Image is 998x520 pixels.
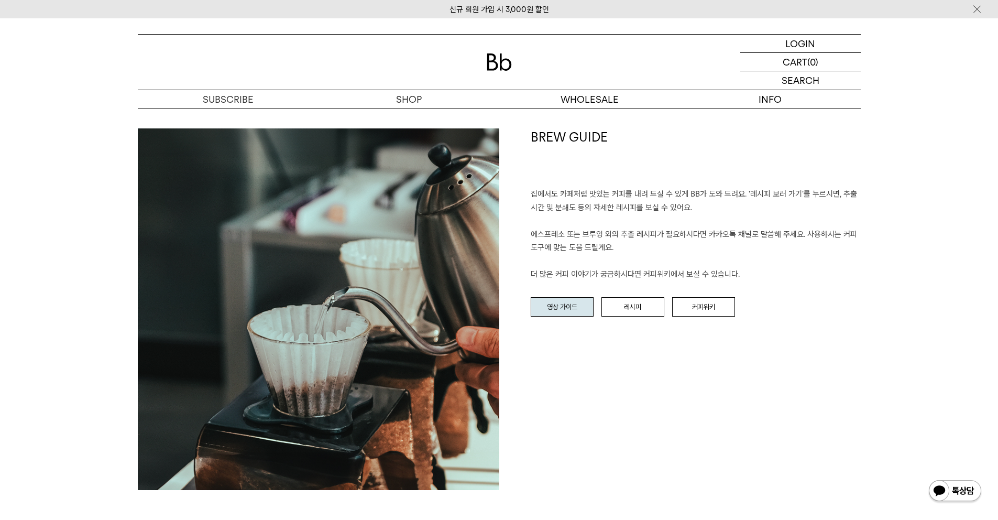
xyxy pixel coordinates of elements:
p: (0) [807,53,818,71]
a: LOGIN [740,35,861,53]
img: a9080350f8f7d047e248a4ae6390d20f_164426.jpg [138,128,499,490]
a: CART (0) [740,53,861,71]
p: SEARCH [782,71,819,90]
p: LOGIN [785,35,815,52]
img: 로고 [487,53,512,71]
a: SHOP [319,90,499,109]
a: 레시피 [601,297,664,317]
p: CART [783,53,807,71]
a: 영상 가이드 [531,297,594,317]
a: SUBSCRIBE [138,90,319,109]
p: WHOLESALE [499,90,680,109]
a: 신규 회원 가입 시 3,000원 할인 [449,5,549,14]
p: INFO [680,90,861,109]
p: 집에서도 카페처럼 맛있는 커피를 내려 드실 ﻿수 있게 BB가 도와 드려요. '레시피 보러 가기'를 누르시면, 추출 시간 및 분쇄도 등의 자세한 레시피를 보실 수 있어요. 에스... [531,188,861,281]
a: 커피위키 [672,297,735,317]
h1: BREW GUIDE [531,128,861,188]
img: 카카오톡 채널 1:1 채팅 버튼 [928,479,982,504]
